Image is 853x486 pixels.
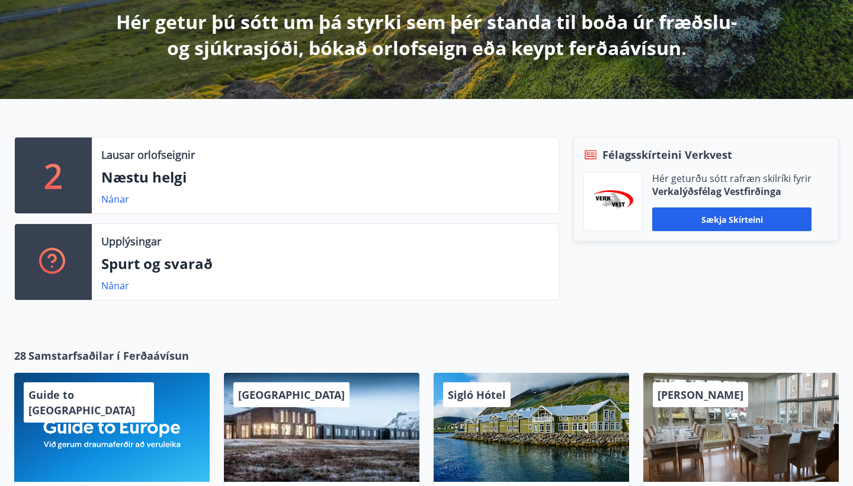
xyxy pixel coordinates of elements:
[14,348,26,363] span: 28
[593,190,633,213] img: jihgzMk4dcgjRAW2aMgpbAqQEG7LZi0j9dOLAUvz.png
[101,254,549,274] p: Spurt og svarað
[101,193,129,206] a: Nánar
[652,207,812,231] button: Sækja skírteini
[658,388,743,402] span: [PERSON_NAME]
[44,153,63,198] p: 2
[101,279,129,292] a: Nánar
[101,147,195,162] p: Lausar orlofseignir
[101,167,549,187] p: Næstu helgi
[602,147,732,162] span: Félagsskírteini Verkvest
[28,348,189,363] span: Samstarfsaðilar í Ferðaávísun
[652,172,812,185] p: Hér geturðu sótt rafræn skilríki fyrir
[101,234,161,249] p: Upplýsingar
[652,185,812,198] p: Verkalýðsfélag Vestfirðinga
[28,388,135,417] span: Guide to [GEOGRAPHIC_DATA]
[448,388,506,402] span: Sigló Hótel
[238,388,345,402] span: [GEOGRAPHIC_DATA]
[114,9,739,61] p: Hér getur þú sótt um þá styrki sem þér standa til boða úr fræðslu- og sjúkrasjóði, bókað orlofsei...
